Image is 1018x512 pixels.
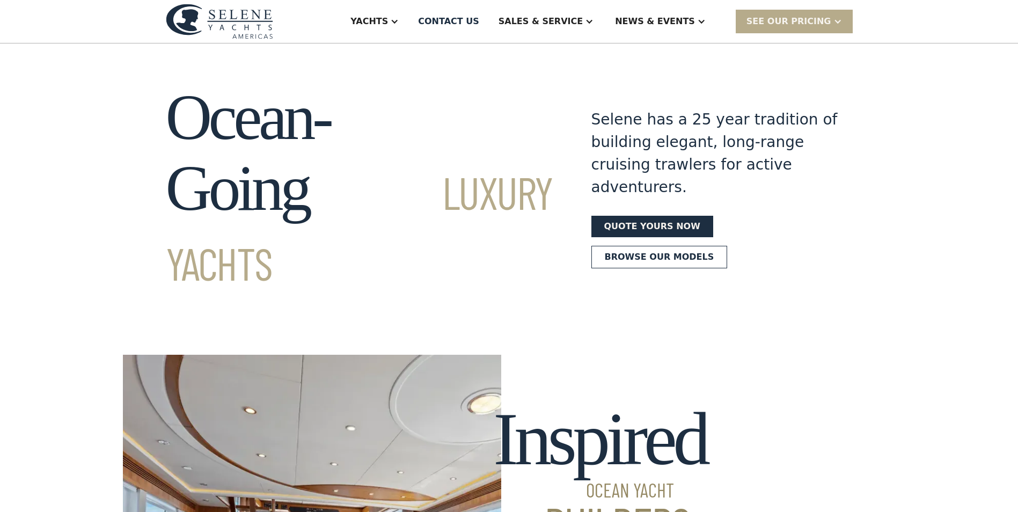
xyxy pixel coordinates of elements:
[350,15,388,28] div: Yachts
[591,108,838,199] div: Selene has a 25 year tradition of building elegant, long-range cruising trawlers for active adven...
[591,246,728,268] a: Browse our models
[746,15,831,28] div: SEE Our Pricing
[418,15,479,28] div: Contact US
[166,4,273,39] img: logo
[166,165,553,290] span: Luxury Yachts
[493,480,706,500] span: Ocean Yacht
[736,10,853,33] div: SEE Our Pricing
[499,15,583,28] div: Sales & Service
[591,216,713,237] a: Quote yours now
[615,15,695,28] div: News & EVENTS
[166,82,553,295] h1: Ocean-Going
